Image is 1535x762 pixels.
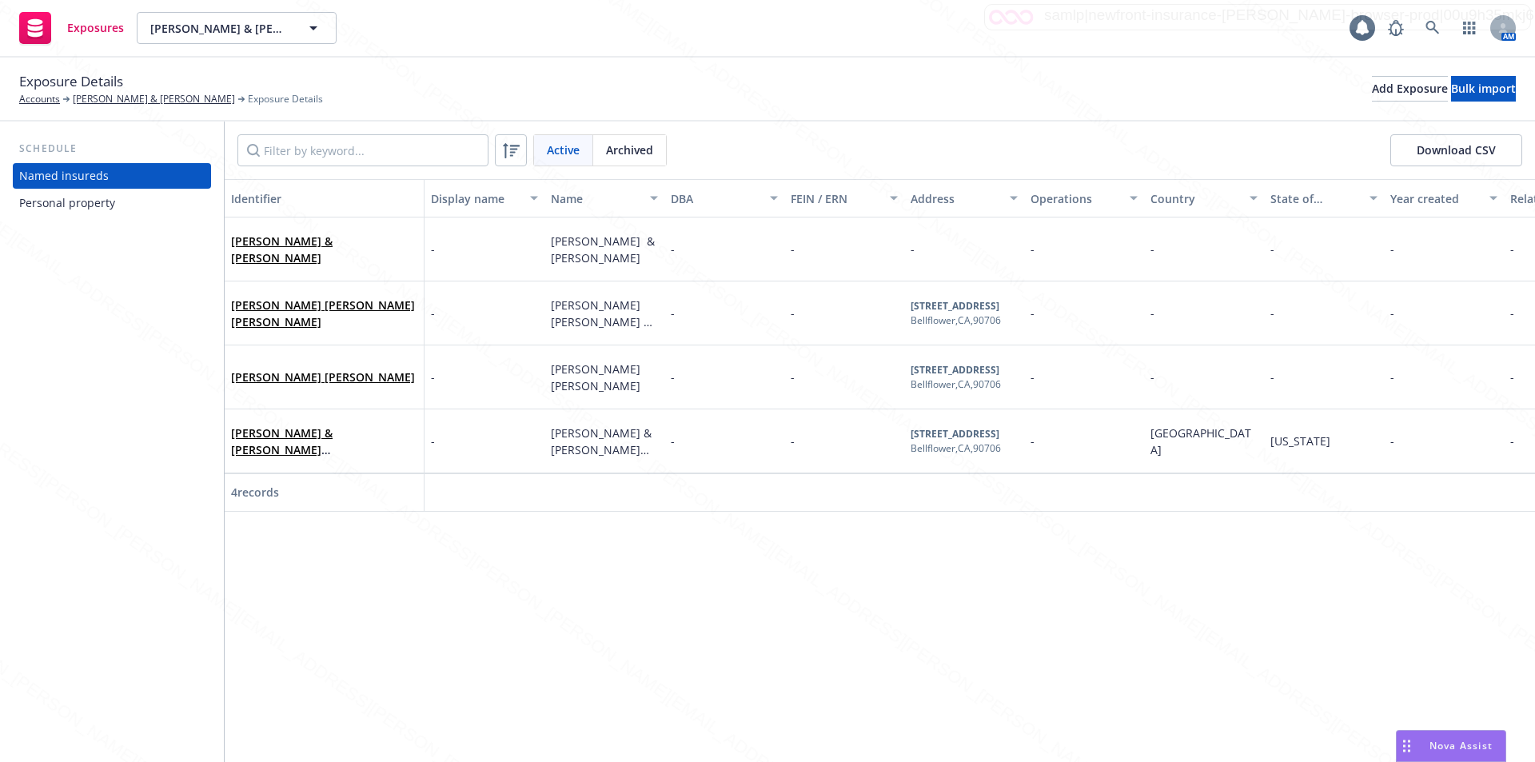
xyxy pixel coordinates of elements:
span: - [791,369,795,385]
a: Report a Bug [1380,12,1412,44]
div: Bellflower , CA , 90706 [911,313,1001,328]
span: - [1150,305,1154,321]
div: Address [911,190,1000,207]
div: Bulk import [1451,77,1516,101]
span: [PERSON_NAME] & [PERSON_NAME] [551,233,661,265]
button: [PERSON_NAME] & [PERSON_NAME] [137,12,337,44]
div: Country [1150,190,1240,207]
span: - [1390,241,1394,257]
span: - [1390,305,1394,321]
div: Add Exposure [1372,77,1448,101]
div: DBA [671,190,760,207]
span: - [911,241,915,257]
span: [PERSON_NAME] & [PERSON_NAME][GEOGRAPHIC_DATA] [551,425,655,491]
span: - [791,305,795,321]
a: Search [1417,12,1449,44]
div: Name [551,190,640,207]
span: - [1510,305,1514,321]
span: - [1510,433,1514,449]
button: Download CSV [1390,134,1522,166]
div: Identifier [231,190,417,207]
span: Exposure Details [248,92,323,106]
button: Add Exposure [1372,76,1448,102]
button: Identifier [225,179,425,217]
span: - [1270,305,1274,321]
div: Bellflower , CA , 90706 [911,441,1001,456]
span: - [1031,369,1035,385]
button: Name [544,179,664,217]
span: - [431,369,435,385]
span: [PERSON_NAME] [PERSON_NAME] [PERSON_NAME] [231,297,417,330]
span: - [671,433,675,449]
span: Archived [606,142,653,158]
button: Nova Assist [1396,730,1506,762]
button: Bulk import [1451,76,1516,102]
span: - [1150,369,1154,385]
a: [PERSON_NAME] [PERSON_NAME] [PERSON_NAME] [231,297,415,329]
button: Country [1144,179,1264,217]
span: - [1270,369,1274,385]
span: Nova Assist [1429,739,1493,752]
span: - [1390,369,1394,385]
div: Named insureds [19,163,109,189]
span: [US_STATE] [1270,433,1330,449]
div: Operations [1031,190,1120,207]
span: [PERSON_NAME] & [PERSON_NAME] [231,233,417,266]
div: Drag to move [1397,731,1417,761]
span: 4 records [231,485,279,500]
div: Personal property [19,190,115,216]
a: Exposures [13,6,130,50]
button: Year created [1384,179,1504,217]
span: - [1510,241,1514,257]
b: [STREET_ADDRESS] [911,363,999,377]
span: - [671,305,675,321]
span: - [1270,241,1274,257]
span: - [1150,241,1154,257]
a: [PERSON_NAME] [PERSON_NAME] [231,369,415,385]
div: Year created [1390,190,1480,207]
button: FEIN / ERN [784,179,904,217]
div: FEIN / ERN [791,190,880,207]
span: - [791,433,795,449]
button: DBA [664,179,784,217]
span: - [1031,241,1035,257]
a: Switch app [1453,12,1485,44]
span: - [431,433,435,449]
span: - [431,241,435,257]
a: Accounts [19,92,60,106]
div: Display name [431,190,520,207]
a: [PERSON_NAME] & [PERSON_NAME][GEOGRAPHIC_DATA] [231,425,345,474]
a: [PERSON_NAME] & [PERSON_NAME] [231,233,333,265]
a: Personal property [13,190,211,216]
span: - [431,305,435,321]
button: Display name [425,179,544,217]
span: - [791,241,795,257]
a: [PERSON_NAME] & [PERSON_NAME] [73,92,235,106]
span: [PERSON_NAME] & [PERSON_NAME][GEOGRAPHIC_DATA] [231,425,417,458]
span: Exposures [67,22,124,34]
span: [PERSON_NAME] [PERSON_NAME] [PERSON_NAME] [551,297,652,346]
a: Named insureds [13,163,211,189]
span: [GEOGRAPHIC_DATA] [1150,425,1251,457]
span: [PERSON_NAME] & [PERSON_NAME] [150,20,289,37]
span: Active [547,142,580,158]
button: Operations [1024,179,1144,217]
span: - [671,369,675,385]
span: - [671,241,675,257]
span: - [1031,305,1035,321]
b: [STREET_ADDRESS] [911,427,999,441]
input: Filter by keyword... [237,134,488,166]
span: - [1390,433,1394,449]
button: Address [904,179,1024,217]
div: Schedule [13,141,211,157]
span: Exposure Details [19,71,123,92]
button: State of incorporation or jurisdiction [1264,179,1384,217]
div: Bellflower , CA , 90706 [911,377,1001,392]
span: - [1031,433,1035,449]
span: [PERSON_NAME] [PERSON_NAME] [551,361,644,393]
span: - [1510,369,1514,385]
b: [STREET_ADDRESS] [911,299,999,313]
div: State of incorporation or jurisdiction [1270,190,1360,207]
